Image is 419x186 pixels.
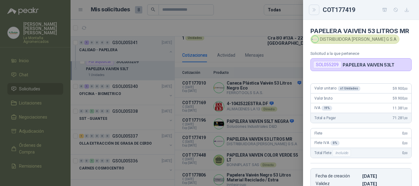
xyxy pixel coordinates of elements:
[314,86,360,91] span: Valor unitario
[310,35,399,44] div: DISTRIBUIDORA [PERSON_NAME] G S.A
[314,116,336,120] span: Total a Pagar
[313,61,341,68] div: SOL055209
[393,116,408,120] span: 71.281
[314,96,332,101] span: Valor bruto
[404,87,408,90] span: ,00
[393,86,408,91] span: 59.900
[404,116,408,120] span: ,00
[402,131,408,135] span: 0
[402,141,408,145] span: 0
[404,142,408,145] span: ,00
[330,141,340,146] div: 0 %
[404,107,408,110] span: ,00
[402,151,408,155] span: 0
[314,106,332,111] span: IVA
[338,86,360,91] div: x 1 Unidades
[404,132,408,135] span: ,00
[310,51,412,56] p: Solicitud a la que pertenece
[323,5,412,15] div: COT177419
[404,97,408,100] span: ,00
[404,151,408,155] span: ,00
[310,27,412,35] h4: PAPELERA VAIVEN 53 LITROS MR
[314,141,340,146] span: Flete IVA
[362,173,406,179] p: [DATE]
[314,131,322,135] span: Flete
[393,96,408,101] span: 59.900
[393,106,408,110] span: 11.381
[310,6,318,13] button: Close
[333,149,351,157] div: Incluido
[316,173,360,179] p: Fecha de creación
[321,106,333,111] div: 19 %
[314,149,352,157] span: Total Flete
[343,62,394,67] p: PAPELERA VAIVEN 53LT
[312,36,318,43] img: Company Logo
